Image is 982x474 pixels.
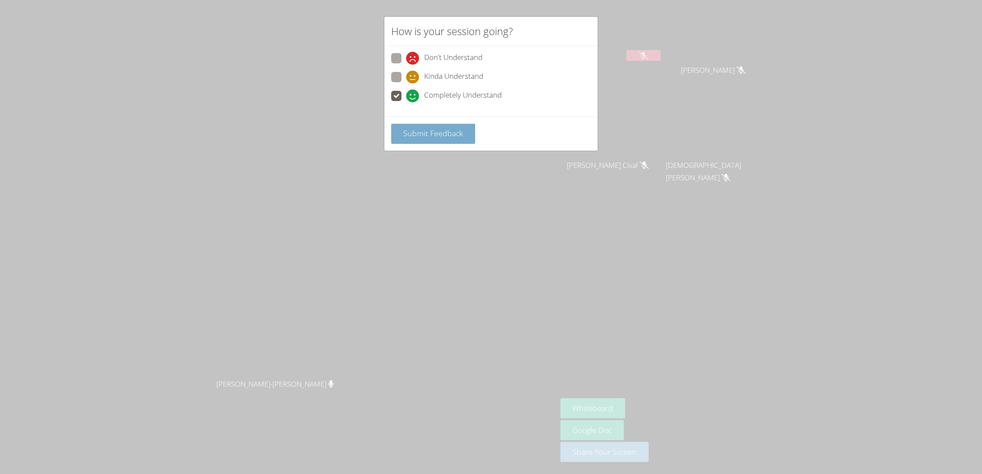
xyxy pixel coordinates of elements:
[424,89,502,102] span: Completely Understand
[391,24,513,39] h2: How is your session going?
[424,71,483,83] span: Kinda Understand
[403,128,463,138] span: Submit Feedback
[424,52,482,65] span: Don't Understand
[391,124,475,144] button: Submit Feedback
